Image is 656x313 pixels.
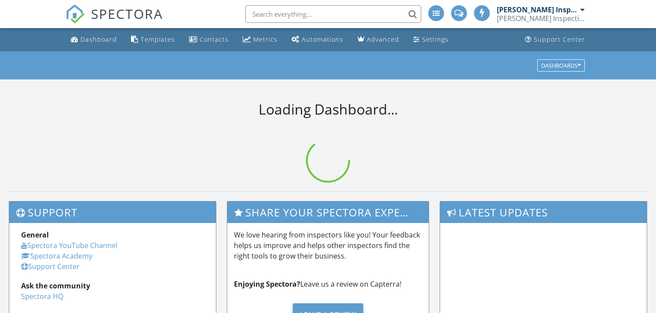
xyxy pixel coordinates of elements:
a: Templates [128,32,179,48]
h3: Support [9,201,216,223]
img: The Best Home Inspection Software - Spectora [66,4,85,24]
div: Settings [422,35,448,43]
div: Dashboards [541,62,581,68]
a: Spectora HQ [21,291,63,301]
a: Contacts [186,32,232,48]
strong: Enjoying Spectora? [234,279,300,289]
a: Support Center [21,262,80,271]
div: Support Center [534,35,585,43]
a: Dashboard [67,32,120,48]
h3: Share Your Spectora Experience [227,201,429,223]
a: Advanced [354,32,403,48]
div: Templates [141,35,175,43]
span: SPECTORA [91,4,163,23]
div: Metrics [253,35,277,43]
a: Automations (Advanced) [288,32,347,48]
strong: General [21,230,49,240]
p: Leave us a review on Capterra! [234,279,422,289]
div: Thomas Inspections [497,14,585,23]
div: [PERSON_NAME] Inspections [497,5,578,14]
a: Spectora YouTube Channel [21,241,117,250]
a: Metrics [239,32,281,48]
div: Contacts [200,35,229,43]
input: Search everything... [245,5,421,23]
div: Advanced [367,35,399,43]
div: Dashboard [80,35,117,43]
h3: Latest Updates [440,201,647,223]
div: Ask the community [21,281,204,291]
button: Dashboards [537,59,585,72]
p: We love hearing from inspectors like you! Your feedback helps us improve and helps other inspecto... [234,230,422,261]
a: Spectora Academy [21,251,92,261]
a: SPECTORA [66,12,163,30]
a: Settings [410,32,452,48]
a: Support Center [521,32,589,48]
div: Automations [302,35,343,43]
